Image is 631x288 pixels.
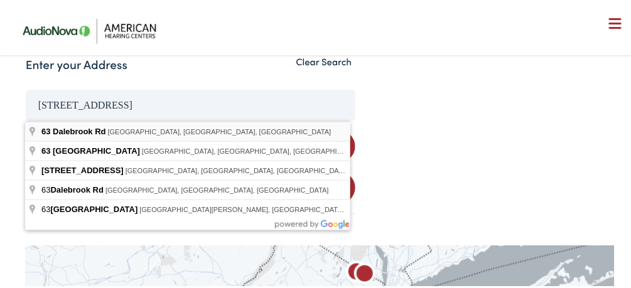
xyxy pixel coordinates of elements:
span: 63 [41,125,50,134]
label: Enter your Address [26,54,127,72]
span: 63 [41,203,139,212]
span: [GEOGRAPHIC_DATA] [50,203,138,212]
span: [GEOGRAPHIC_DATA], [GEOGRAPHIC_DATA], [GEOGRAPHIC_DATA] [105,184,329,192]
span: 63 [41,144,50,154]
span: [GEOGRAPHIC_DATA], [GEOGRAPHIC_DATA], [GEOGRAPHIC_DATA] [126,165,349,173]
button: Clear Search [292,54,355,66]
span: [GEOGRAPHIC_DATA][PERSON_NAME], [GEOGRAPHIC_DATA], [GEOGRAPHIC_DATA] [139,204,419,211]
span: [GEOGRAPHIC_DATA] [53,144,140,154]
span: 63 [41,183,105,193]
span: [STREET_ADDRESS] [41,164,124,173]
span: [GEOGRAPHIC_DATA], [GEOGRAPHIC_DATA], [GEOGRAPHIC_DATA] [142,146,365,153]
a: What We Offer [22,50,627,77]
span: [GEOGRAPHIC_DATA], [GEOGRAPHIC_DATA], [GEOGRAPHIC_DATA] [108,126,332,134]
input: Enter your address or zip code [26,88,356,119]
span: Dalebrook Rd [53,125,106,134]
span: Dalebrook Rd [50,183,104,193]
